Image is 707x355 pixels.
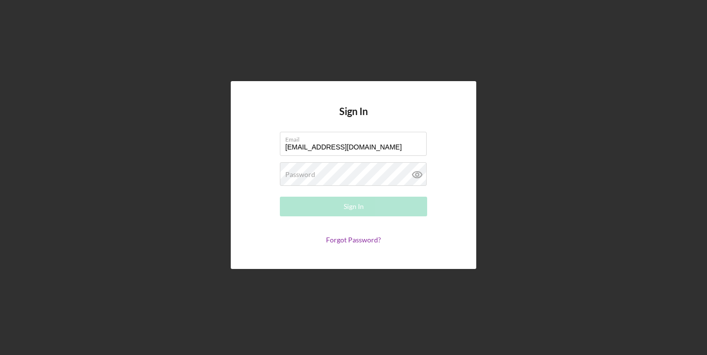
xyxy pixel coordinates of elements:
[339,106,368,132] h4: Sign In
[280,197,427,216] button: Sign In
[285,171,315,178] label: Password
[285,132,427,143] label: Email
[344,197,364,216] div: Sign In
[326,236,381,244] a: Forgot Password?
